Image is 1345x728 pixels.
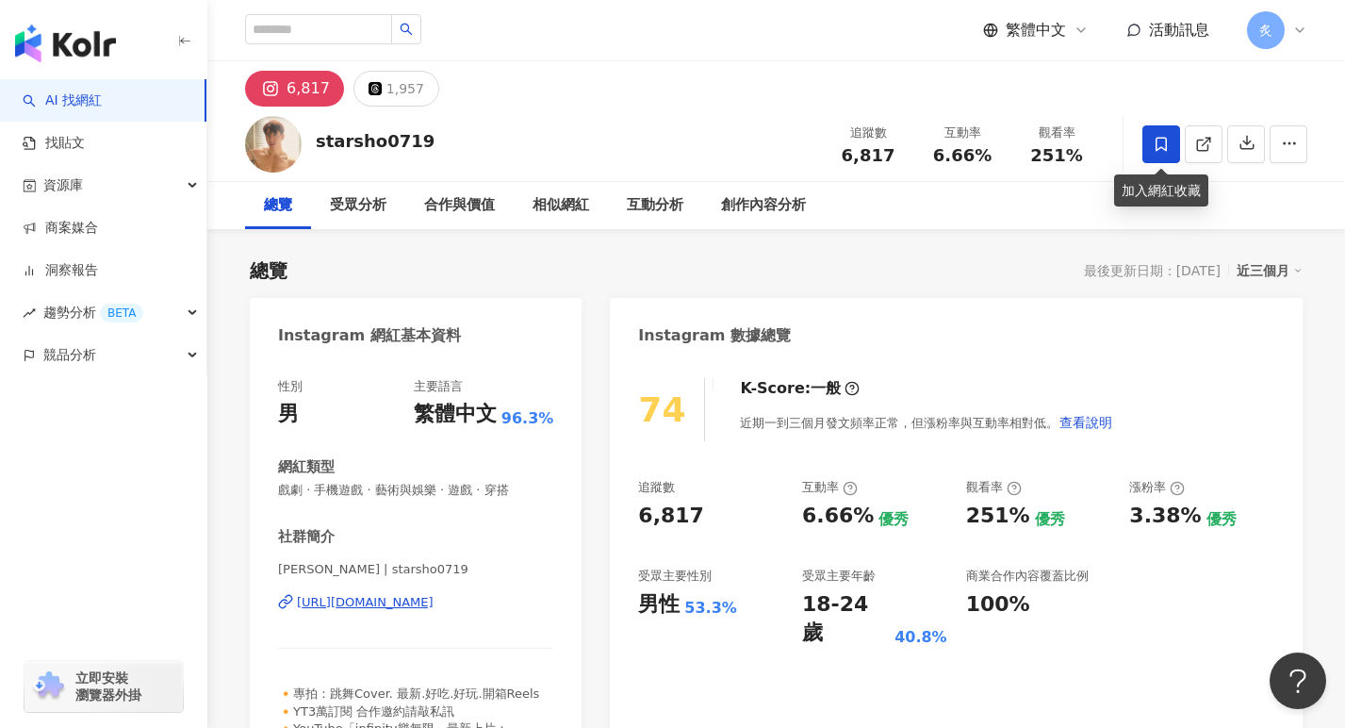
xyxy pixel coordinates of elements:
[1030,146,1083,165] span: 251%
[278,482,553,499] span: 戲劇 · 手機遊戲 · 藝術與娛樂 · 遊戲 · 穿搭
[100,304,143,323] div: BETA
[400,23,413,36] span: search
[832,124,904,142] div: 追蹤數
[23,261,98,280] a: 洞察報告
[75,670,141,703] span: 立即安裝 瀏覽器外掛
[1237,258,1303,283] div: 近三個月
[1270,653,1326,709] iframe: Help Scout Beacon - Open
[287,75,330,102] div: 6,817
[250,257,287,284] div: 總覽
[278,457,335,477] div: 網紅類型
[966,479,1022,496] div: 觀看率
[684,598,737,619] div: 53.3%
[966,568,1089,585] div: 商業合作內容覆蓋比例
[23,134,85,153] a: 找貼文
[501,408,554,429] span: 96.3%
[638,590,680,620] div: 男性
[894,627,947,648] div: 40.8%
[43,334,96,376] span: 競品分析
[1059,415,1112,430] span: 查看說明
[638,390,685,429] div: 74
[1021,124,1092,142] div: 觀看率
[802,479,858,496] div: 互動率
[278,325,461,346] div: Instagram 網紅基本資料
[25,661,183,712] a: chrome extension立即安裝 瀏覽器外掛
[740,404,1113,441] div: 近期一到三個月發文頻率正常，但漲粉率與互動率相對低。
[414,378,463,395] div: 主要語言
[316,129,435,153] div: starsho0719
[424,194,495,217] div: 合作與價值
[966,502,1030,531] div: 251%
[330,194,386,217] div: 受眾分析
[721,194,806,217] div: 創作內容分析
[802,502,874,531] div: 6.66%
[1259,20,1272,41] span: 炙
[1149,21,1209,39] span: 活動訊息
[933,146,992,165] span: 6.66%
[23,219,98,238] a: 商案媒合
[966,590,1030,620] div: 100%
[1035,509,1065,530] div: 優秀
[740,378,860,399] div: K-Score :
[278,594,553,611] a: [URL][DOMAIN_NAME]
[278,561,553,578] span: [PERSON_NAME] | starsho0719
[23,306,36,320] span: rise
[1129,502,1201,531] div: 3.38%
[353,71,439,107] button: 1,957
[43,164,83,207] span: 資源庫
[927,124,998,142] div: 互動率
[1084,263,1221,278] div: 最後更新日期：[DATE]
[264,194,292,217] div: 總覽
[297,594,434,611] div: [URL][DOMAIN_NAME]
[842,145,895,165] span: 6,817
[278,400,299,429] div: 男
[23,91,102,110] a: searchAI 找網紅
[278,378,303,395] div: 性別
[802,590,890,649] div: 18-24 歲
[1058,404,1113,441] button: 查看說明
[245,71,344,107] button: 6,817
[811,378,841,399] div: 一般
[245,116,302,173] img: KOL Avatar
[1206,509,1237,530] div: 優秀
[386,75,424,102] div: 1,957
[43,291,143,334] span: 趨勢分析
[1129,479,1185,496] div: 漲粉率
[638,502,704,531] div: 6,817
[414,400,497,429] div: 繁體中文
[638,568,712,585] div: 受眾主要性別
[533,194,589,217] div: 相似網紅
[278,527,335,547] div: 社群簡介
[802,568,876,585] div: 受眾主要年齡
[1006,20,1066,41] span: 繁體中文
[878,509,909,530] div: 優秀
[15,25,116,62] img: logo
[638,325,791,346] div: Instagram 數據總覽
[30,671,67,702] img: chrome extension
[638,479,675,496] div: 追蹤數
[1114,174,1208,207] div: 加入網紅收藏
[627,194,683,217] div: 互動分析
